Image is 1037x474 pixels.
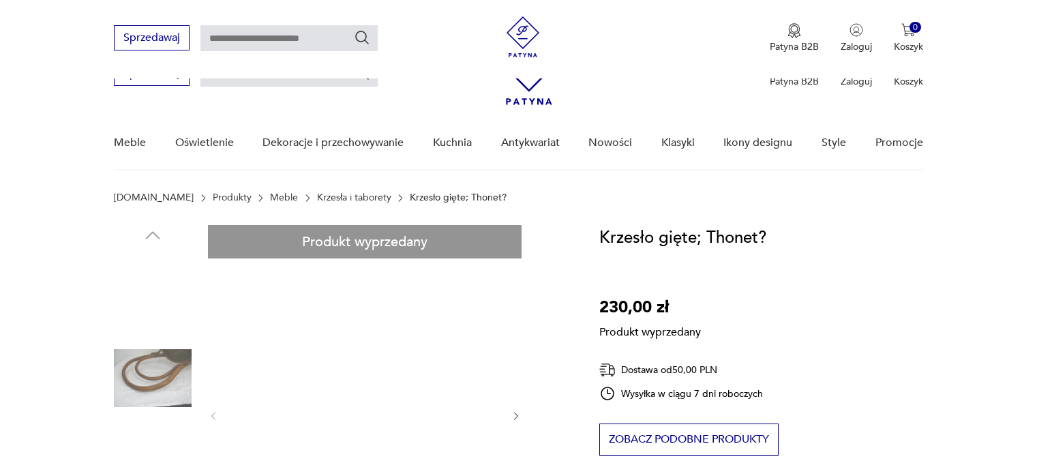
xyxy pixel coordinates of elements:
button: Patyna B2B [770,23,819,53]
a: [DOMAIN_NAME] [114,192,194,203]
a: Meble [114,117,146,169]
div: Dostawa od 50,00 PLN [599,361,763,379]
button: Zobacz podobne produkty [599,424,779,456]
a: Produkty [213,192,252,203]
a: Dekoracje i przechowywanie [262,117,404,169]
img: Patyna - sklep z meblami i dekoracjami vintage [502,16,543,57]
a: Krzesła i taborety [317,192,391,203]
button: Sprzedawaj [114,25,190,50]
p: Patyna B2B [770,75,819,88]
a: Meble [270,192,298,203]
div: 0 [910,22,921,33]
a: Sprzedawaj [114,70,190,79]
img: Ikona dostawy [599,361,616,379]
a: Ikona medaluPatyna B2B [770,23,819,53]
p: Produkt wyprzedany [599,321,701,340]
a: Style [822,117,846,169]
img: Ikona medalu [787,23,801,38]
p: Zaloguj [841,75,872,88]
p: Koszyk [894,40,923,53]
p: 230,00 zł [599,295,701,321]
p: Krzesło gięte; Thonet? [410,192,507,203]
button: 0Koszyk [894,23,923,53]
a: Sprzedawaj [114,34,190,44]
h1: Krzesło gięte; Thonet? [599,225,766,251]
div: Wysyłka w ciągu 7 dni roboczych [599,385,763,402]
img: Ikonka użytkownika [850,23,863,37]
a: Kuchnia [433,117,472,169]
p: Patyna B2B [770,40,819,53]
a: Ikony designu [723,117,792,169]
img: Ikona koszyka [901,23,915,37]
a: Oświetlenie [175,117,234,169]
a: Promocje [875,117,923,169]
a: Klasyki [661,117,695,169]
button: Zaloguj [841,23,872,53]
p: Zaloguj [841,40,872,53]
a: Nowości [588,117,632,169]
p: Koszyk [894,75,923,88]
a: Antykwariat [501,117,560,169]
button: Szukaj [354,29,370,46]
